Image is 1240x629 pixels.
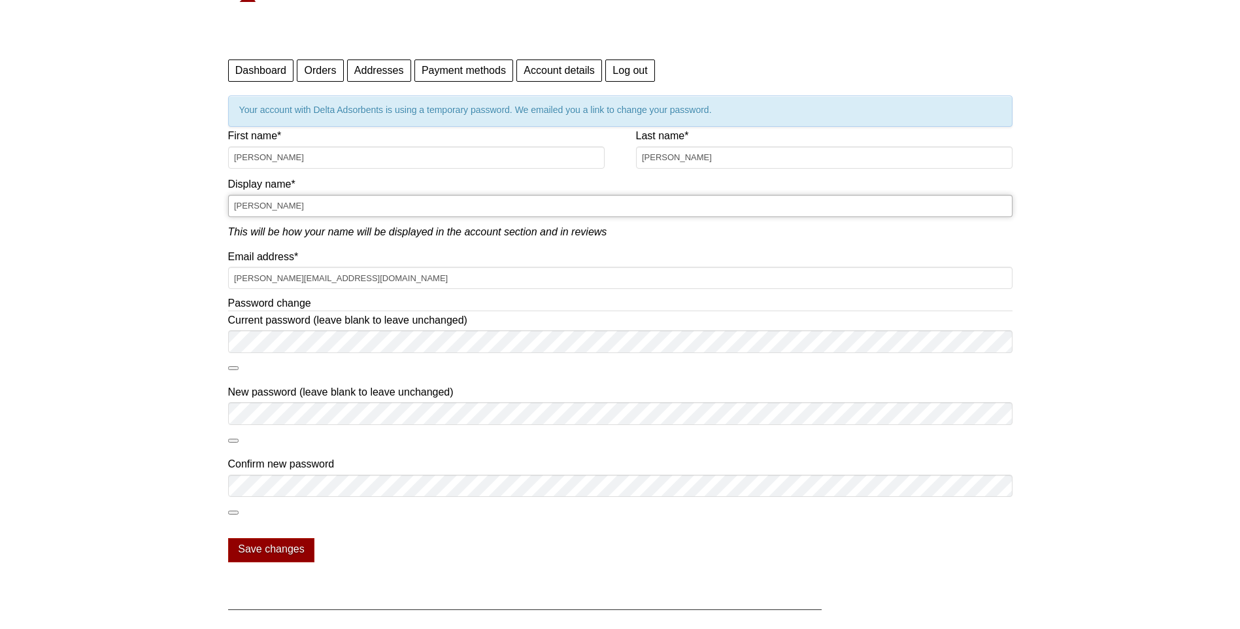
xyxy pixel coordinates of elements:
[228,296,1013,311] legend: Password change
[228,511,239,515] button: Show password
[228,56,1013,82] nav: Account pages
[228,311,1013,329] label: Current password (leave blank to leave unchanged)
[228,383,1013,401] label: New password (leave blank to leave unchanged)
[228,248,1013,265] label: Email address
[228,127,605,144] label: First name
[297,59,343,82] a: Orders
[228,59,294,82] a: Dashboard
[414,59,513,82] a: Payment methods
[228,538,315,563] button: Save changes
[228,127,1013,193] label: Display name
[228,226,607,237] em: This will be how your name will be displayed in the account section and in reviews
[605,59,655,82] a: Log out
[636,127,1013,144] label: Last name
[228,366,239,370] button: Show password
[516,59,602,82] a: Account details
[228,455,1013,473] label: Confirm new password
[228,95,1013,127] div: Your account with Delta Adsorbents is using a temporary password. We emailed you a link to change...
[228,439,239,443] button: Show password
[347,59,411,82] a: Addresses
